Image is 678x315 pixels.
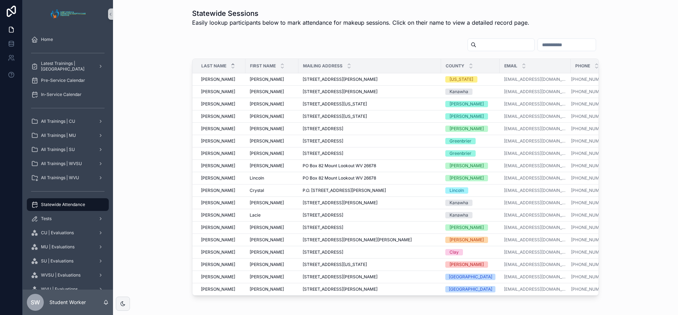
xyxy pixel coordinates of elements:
[445,212,495,218] a: Kanawha
[201,175,241,181] a: [PERSON_NAME]
[445,89,495,95] a: Kanawha
[504,237,566,243] a: [EMAIL_ADDRESS][DOMAIN_NAME]
[445,261,495,268] a: [PERSON_NAME]
[250,114,294,119] a: [PERSON_NAME]
[504,262,566,267] a: [EMAIL_ADDRESS][DOMAIN_NAME]
[445,286,495,292] a: [GEOGRAPHIC_DATA]
[27,143,109,156] a: All Trainings | SU
[445,237,495,243] a: [PERSON_NAME]
[201,63,226,69] span: Last Name
[201,200,241,206] a: [PERSON_NAME]
[571,188,618,193] a: [PHONE_NUMBER]
[571,175,609,181] a: [PHONE_NUMBER]
[303,212,343,218] span: [STREET_ADDRESS]
[41,175,79,181] span: All Trainings | WVU
[27,241,109,253] a: MU | Evaluations
[303,151,437,156] a: [STREET_ADDRESS]
[201,175,235,181] span: [PERSON_NAME]
[571,114,609,119] a: [PHONE_NUMBER]
[41,244,75,250] span: MU | Evaluations
[303,274,437,280] a: [STREET_ADDRESS][PERSON_NAME]
[41,61,93,72] span: Latest Trainings | [GEOGRAPHIC_DATA]
[201,225,241,230] a: [PERSON_NAME]
[250,101,284,107] span: [PERSON_NAME]
[192,18,529,27] span: Easily lookup participants below to mark attendance for makeup sessions. Click on their name to v...
[504,163,566,169] a: [EMAIL_ADDRESS][DOMAIN_NAME]
[571,225,609,230] a: [PHONE_NUMBER]
[571,237,618,243] a: [PHONE_NUMBER]
[250,163,294,169] a: [PERSON_NAME]
[303,89,377,95] span: [STREET_ADDRESS][PERSON_NAME]
[250,249,284,255] span: [PERSON_NAME]
[445,200,495,206] a: Kanawha
[250,138,284,144] span: [PERSON_NAME]
[41,230,74,236] span: CU | Evaluations
[201,114,235,119] span: [PERSON_NAME]
[41,119,75,124] span: All Trainings | CU
[445,224,495,231] a: [PERSON_NAME]
[571,101,609,107] a: [PHONE_NUMBER]
[450,101,484,107] div: [PERSON_NAME]
[303,163,437,169] a: PO Box 82 Mount Lookout WV 26678
[250,151,284,156] span: [PERSON_NAME]
[303,126,343,132] span: [STREET_ADDRESS]
[504,200,566,206] a: [EMAIL_ADDRESS][DOMAIN_NAME]
[41,161,82,166] span: All Trainings | WVSU
[449,274,492,280] div: [GEOGRAPHIC_DATA]
[250,274,284,280] span: [PERSON_NAME]
[303,89,437,95] a: [STREET_ADDRESS][PERSON_NAME]
[504,188,566,193] a: [EMAIL_ADDRESS][DOMAIN_NAME]
[303,237,412,243] span: [STREET_ADDRESS][PERSON_NAME][PERSON_NAME]
[571,286,618,292] a: [PHONE_NUMBER]
[303,249,437,255] a: [STREET_ADDRESS]
[450,237,484,243] div: [PERSON_NAME]
[250,63,276,69] span: First Name
[303,163,376,169] span: PO Box 82 Mount Lookout WV 26678
[41,37,53,42] span: Home
[445,126,495,132] a: [PERSON_NAME]
[450,150,471,157] div: Greenbrier
[201,77,241,82] a: [PERSON_NAME]
[571,200,618,206] a: [PHONE_NUMBER]
[571,262,618,267] a: [PHONE_NUMBER]
[303,114,367,119] span: [STREET_ADDRESS][US_STATE]
[250,126,294,132] a: [PERSON_NAME]
[250,200,284,206] span: [PERSON_NAME]
[250,237,284,243] span: [PERSON_NAME]
[504,274,566,280] a: [EMAIL_ADDRESS][DOMAIN_NAME]
[571,274,609,280] a: [PHONE_NUMBER]
[201,138,235,144] span: [PERSON_NAME]
[571,249,609,255] a: [PHONE_NUMBER]
[41,133,76,138] span: All Trainings | MU
[445,76,495,83] a: [US_STATE]
[41,147,75,152] span: All Trainings | SU
[445,187,495,194] a: Lincoln
[27,226,109,239] a: CU | Evaluations
[201,249,235,255] span: [PERSON_NAME]
[201,262,235,267] span: [PERSON_NAME]
[303,237,437,243] a: [STREET_ADDRESS][PERSON_NAME][PERSON_NAME]
[31,298,40,307] span: SW
[450,249,459,255] div: Clay
[250,286,284,292] span: [PERSON_NAME]
[303,200,377,206] span: [STREET_ADDRESS][PERSON_NAME]
[504,63,517,69] span: Email
[250,114,284,119] span: [PERSON_NAME]
[201,126,241,132] a: [PERSON_NAME]
[450,138,471,144] div: Greenbrier
[303,138,343,144] span: [STREET_ADDRESS]
[27,157,109,170] a: All Trainings | WVSU
[504,286,566,292] a: [EMAIL_ADDRESS][DOMAIN_NAME]
[445,138,495,144] a: Greenbrier
[303,249,343,255] span: [STREET_ADDRESS]
[201,274,241,280] a: [PERSON_NAME]
[201,262,241,267] a: [PERSON_NAME]
[250,286,294,292] a: [PERSON_NAME]
[504,225,566,230] a: [EMAIL_ADDRESS][DOMAIN_NAME]
[201,249,241,255] a: [PERSON_NAME]
[303,188,386,193] span: P.O. [STREET_ADDRESS][PERSON_NAME]
[250,237,294,243] a: [PERSON_NAME]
